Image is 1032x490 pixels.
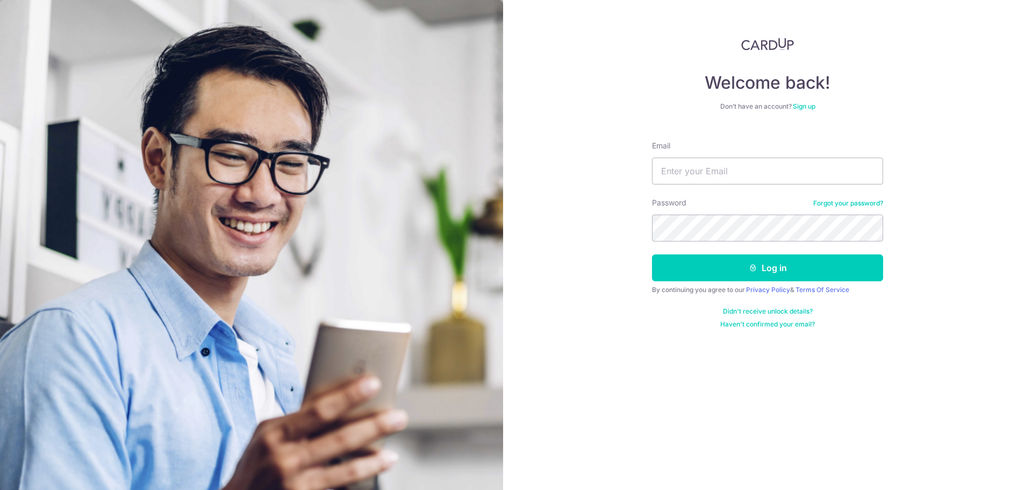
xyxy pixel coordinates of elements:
[652,72,883,94] h4: Welcome back!
[723,307,813,316] a: Didn't receive unlock details?
[652,254,883,281] button: Log in
[793,102,815,110] a: Sign up
[652,197,686,208] label: Password
[813,199,883,208] a: Forgot your password?
[652,102,883,111] div: Don’t have an account?
[652,158,883,184] input: Enter your Email
[741,38,794,51] img: CardUp Logo
[652,286,883,294] div: By continuing you agree to our &
[795,286,849,294] a: Terms Of Service
[652,140,670,151] label: Email
[720,320,815,329] a: Haven't confirmed your email?
[746,286,790,294] a: Privacy Policy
